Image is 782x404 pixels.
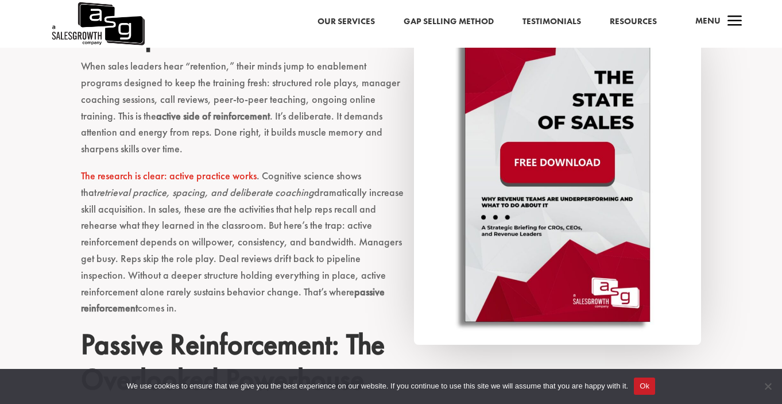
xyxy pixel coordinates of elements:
em: retrieval practice, spacing, and deliberate coaching [96,186,314,199]
span: We use cookies to ensure that we give you the best experience on our website. If you continue to ... [127,380,628,392]
p: When sales leaders hear “retention,” their minds jump to enablement programs designed to keep the... [81,58,701,168]
a: Our Services [318,14,375,29]
span: a [723,10,746,33]
a: Testimonials [522,14,581,29]
strong: active side of reinforcement [156,109,270,122]
a: The research is clear: active practice works [81,169,257,182]
a: Resources [610,14,657,29]
p: . Cognitive science shows that dramatically increase skill acquisition. In sales, these are the a... [81,168,701,327]
h2: Passive Reinforcement: The Overlooked Powerhouse [81,327,701,402]
a: Gap Selling Method [404,14,494,29]
button: Ok [634,378,655,395]
span: No [762,380,773,392]
span: Menu [695,15,721,26]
